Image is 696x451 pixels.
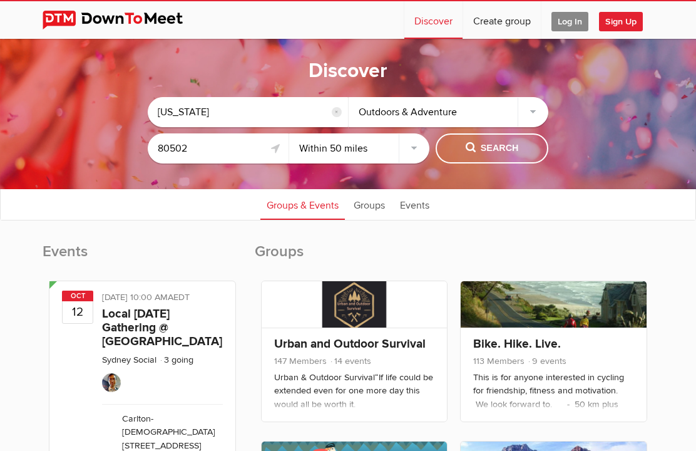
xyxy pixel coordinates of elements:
[527,356,566,366] span: 9 events
[599,12,643,31] span: Sign Up
[255,242,653,274] h2: Groups
[63,301,93,323] b: 12
[329,356,371,366] span: 14 events
[102,291,223,307] div: [DATE] 10:00 AM
[260,189,345,220] a: Groups & Events
[473,356,525,366] span: 113 Members
[347,189,391,220] a: Groups
[473,336,561,351] a: Bike. Hike. Live.
[436,133,548,163] button: Search
[466,142,519,155] span: Search
[274,336,426,351] a: Urban and Outdoor Survival
[463,1,541,39] a: Create group
[599,1,653,39] a: Sign Up
[309,58,387,85] h1: Discover
[148,133,289,163] input: Location or ZIP-Code
[274,356,327,366] span: 147 Members
[102,306,222,376] a: Local [DATE] Gathering @ [GEOGRAPHIC_DATA][DEMOGRAPHIC_DATA]!
[148,97,348,127] input: Search...
[102,373,121,392] img: Arthur
[43,11,202,29] img: DownToMeet
[551,12,588,31] span: Log In
[541,1,598,39] a: Log In
[349,97,549,127] div: Outdoors & Adventure
[43,242,242,274] h2: Events
[159,355,193,365] li: 3 going
[102,355,156,365] a: Sydney Social
[168,292,190,303] span: Australia/Sydney
[62,291,93,301] span: Oct
[394,189,436,220] a: Events
[404,1,463,39] a: Discover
